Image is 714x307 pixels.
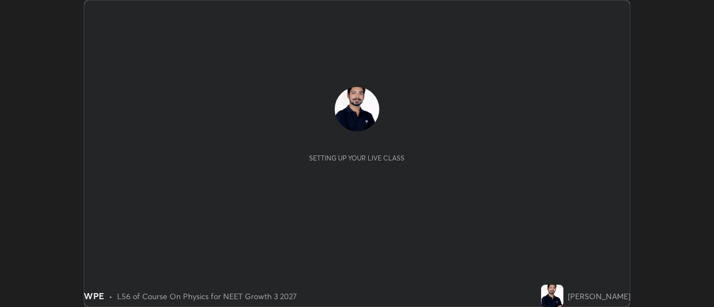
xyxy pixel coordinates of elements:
img: 1728398aab2b4dc1ac327692e19b9e49.jpg [335,87,379,131]
div: [PERSON_NAME] [568,290,630,302]
div: • [109,290,113,302]
div: L56 of Course On Physics for NEET Growth 3 2027 [117,290,297,302]
div: WPE [84,289,104,303]
div: Setting up your live class [309,154,404,162]
img: 1728398aab2b4dc1ac327692e19b9e49.jpg [541,285,563,307]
